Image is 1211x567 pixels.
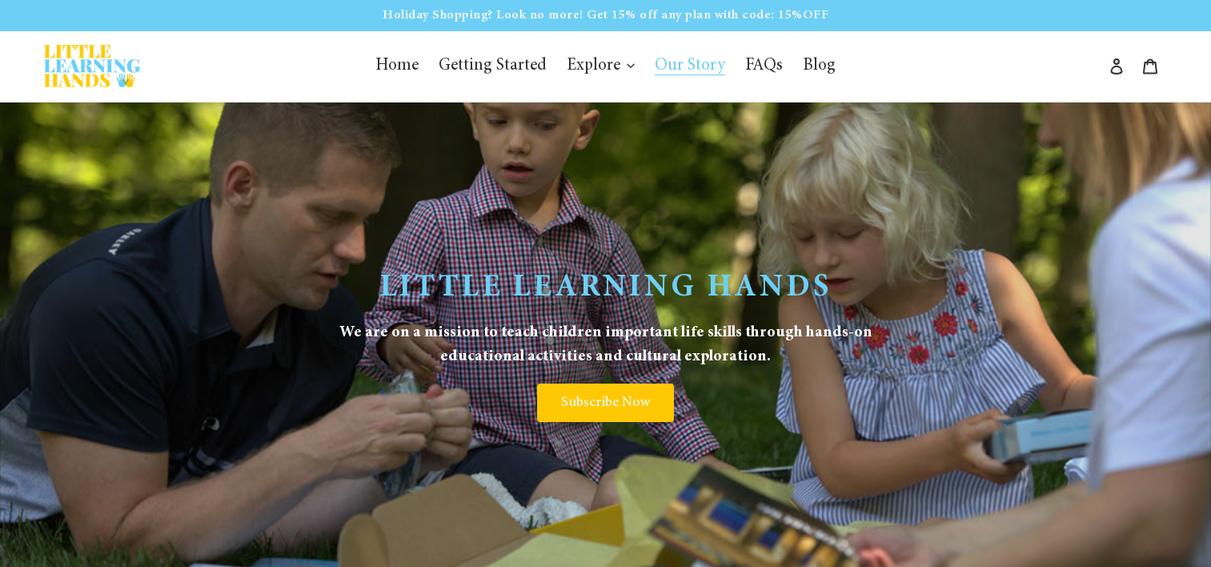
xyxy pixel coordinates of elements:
[561,396,650,410] span: Subscribe Now
[367,51,427,82] a: Home
[803,58,836,75] span: Blog
[567,58,620,75] span: Explore
[2,2,1209,29] p: Holiday Shopping? Look no more! Get 15% off any plan with code: 15%OFF
[44,45,140,87] img: Little Learning Hands
[338,320,874,368] span: We are on a mission to teach children important life skills through hands-on educational activiti...
[655,58,725,75] span: Our Story
[380,271,832,308] span: Little Learning Hands
[737,51,791,82] a: FAQs
[537,384,674,422] a: Subscribe Now
[745,58,783,75] span: FAQs
[795,51,844,82] a: Blog
[559,51,644,82] button: Explore
[647,51,733,82] a: Our Story
[439,58,547,75] span: Getting Started
[375,58,419,75] span: Home
[431,51,555,82] a: Getting Started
